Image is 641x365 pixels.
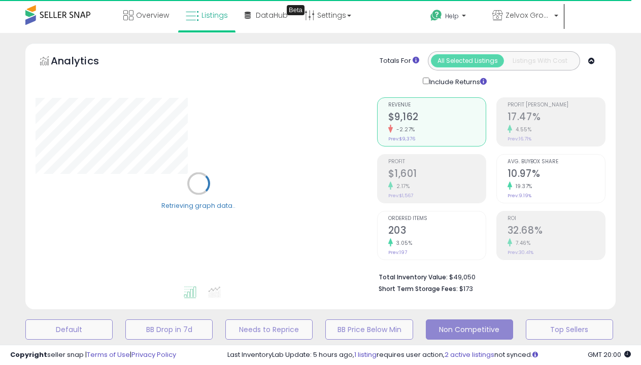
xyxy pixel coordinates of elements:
div: seller snap | | [10,350,176,360]
button: BB Price Below Min [325,319,413,340]
span: ROI [508,216,605,222]
button: BB Drop in 7d [125,319,213,340]
strong: Copyright [10,350,47,359]
div: Retrieving graph data.. [161,201,235,210]
span: Profit [388,159,486,165]
button: Listings With Cost [503,54,577,67]
li: $49,050 [379,270,598,282]
div: Include Returns [415,76,499,87]
h2: 17.47% [508,111,605,125]
a: Terms of Use [87,350,130,359]
a: Privacy Policy [131,350,176,359]
small: Prev: 197 [388,249,407,255]
i: Get Help [430,9,443,22]
h2: $9,162 [388,111,486,125]
small: 19.37% [512,182,532,190]
small: Prev: 30.41% [508,249,533,255]
small: Prev: 16.71% [508,136,531,142]
small: 7.46% [512,239,531,247]
h2: 10.97% [508,168,605,181]
small: 2.17% [393,182,410,190]
small: Prev: 9.19% [508,193,531,199]
div: Last InventoryLab Update: 5 hours ago, requires user action, not synced. [227,350,631,360]
span: Revenue [388,102,486,108]
span: DataHub [256,10,288,20]
a: 1 listing [354,350,377,359]
button: Needs to Reprice [225,319,313,340]
a: Help [422,2,483,33]
div: Totals For [380,56,419,66]
span: $173 [459,284,473,294]
button: Non Competitive [426,319,513,340]
small: Prev: $1,567 [388,193,413,199]
span: Listings [201,10,228,20]
span: Profit [PERSON_NAME] [508,102,605,108]
button: All Selected Listings [431,54,504,67]
h2: 203 [388,225,486,238]
small: Prev: $9,376 [388,136,415,142]
span: Avg. Buybox Share [508,159,605,165]
h2: $1,601 [388,168,486,181]
b: Short Term Storage Fees: [379,284,458,293]
h2: 32.68% [508,225,605,238]
span: 2025-10-12 20:00 GMT [588,350,631,359]
b: Total Inventory Value: [379,273,448,281]
span: Overview [136,10,169,20]
span: Zelvox Group LLC [505,10,551,20]
small: 3.05% [393,239,413,247]
h5: Analytics [51,54,119,70]
a: 2 active listings [445,350,494,359]
small: 4.55% [512,126,532,133]
span: Ordered Items [388,216,486,222]
span: Help [445,12,459,20]
small: -2.27% [393,126,415,133]
button: Default [25,319,113,340]
div: Tooltip anchor [287,5,305,15]
button: Top Sellers [526,319,613,340]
